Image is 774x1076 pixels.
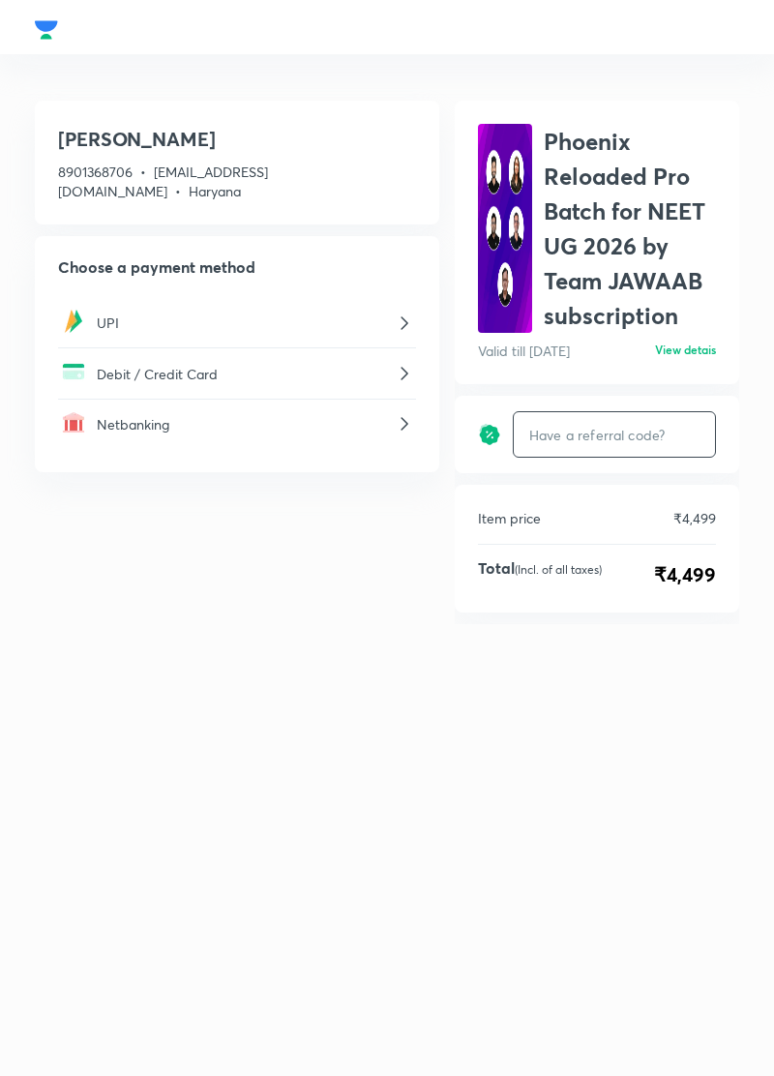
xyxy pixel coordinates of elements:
input: Have a referral code? [514,413,715,457]
h1: Phoenix Reloaded Pro Batch for NEET UG 2026 by Team JAWAAB subscription [544,124,716,333]
h4: Total [478,560,602,589]
p: (Incl. of all taxes) [515,562,602,577]
p: ₹4,499 [673,508,716,528]
img: - [58,356,89,387]
span: • [140,163,146,181]
span: • [175,182,181,200]
img: discount [478,423,501,446]
h6: View detais [655,341,716,358]
img: - [58,306,89,337]
span: [EMAIL_ADDRESS][DOMAIN_NAME] [58,163,268,200]
p: Item price [478,508,541,528]
h3: [PERSON_NAME] [58,124,416,155]
p: Netbanking [97,414,393,434]
p: Valid till [DATE] [478,341,570,361]
img: - [58,407,89,438]
h2: Choose a payment method [58,259,416,275]
span: ₹4,499 [654,560,716,589]
span: Haryana [189,182,241,200]
p: UPI [97,313,393,333]
p: Debit / Credit Card [97,364,393,384]
img: avatar [478,124,532,333]
span: 8901368706 [58,163,133,181]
